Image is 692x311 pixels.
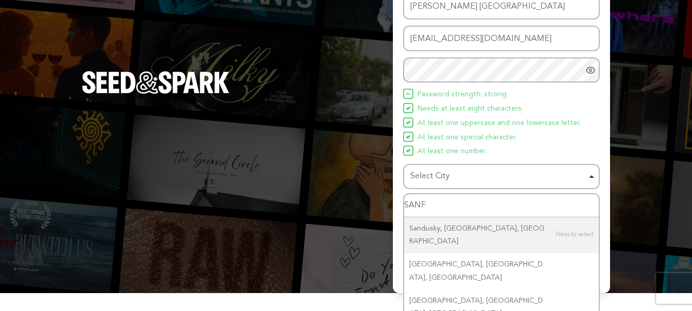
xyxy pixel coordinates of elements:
[406,106,410,110] img: Seed&Spark Icon
[404,253,599,289] div: [GEOGRAPHIC_DATA], [GEOGRAPHIC_DATA], [GEOGRAPHIC_DATA]
[410,169,586,184] div: Select City
[417,89,507,101] span: Password strength: strong
[417,103,523,115] span: Needs at least eight characters.
[403,26,600,52] input: Email address
[585,65,596,75] a: Show password as plain text. Warning: this will display your password on the screen.
[404,217,599,253] div: Sandusky, [GEOGRAPHIC_DATA], [GEOGRAPHIC_DATA]
[417,146,487,158] span: At least one number.
[404,194,599,217] input: Select City
[406,120,410,125] img: Seed&Spark Icon
[417,132,517,144] span: At least one special character.
[82,71,229,94] img: Seed&Spark Logo
[417,117,581,130] span: At least one uppercase and one lowercase letter.
[406,92,410,96] img: Seed&Spark Icon
[406,135,410,139] img: Seed&Spark Icon
[82,71,229,114] a: Seed&Spark Homepage
[406,149,410,153] img: Seed&Spark Icon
